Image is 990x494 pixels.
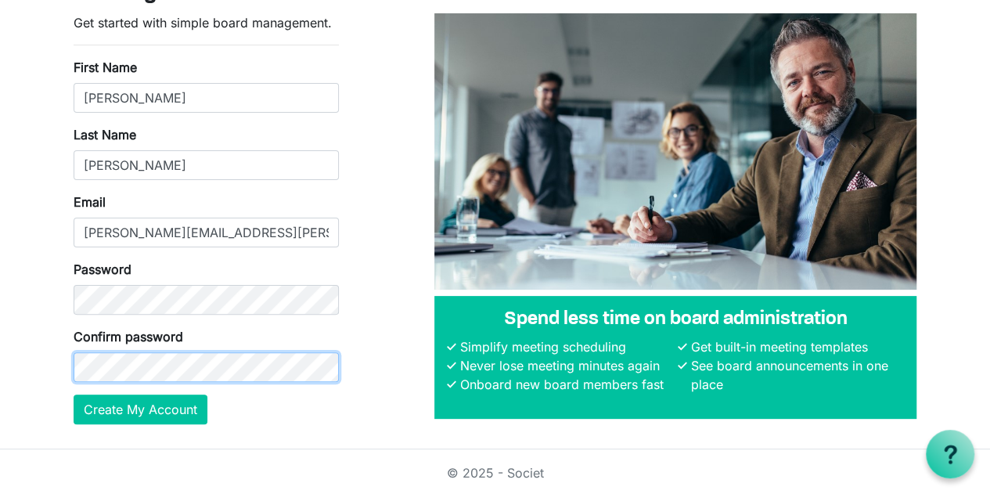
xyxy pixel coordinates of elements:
label: Last Name [74,125,136,144]
label: Confirm password [74,327,183,346]
label: Password [74,260,131,279]
h4: Spend less time on board administration [447,308,904,331]
li: Onboard new board members fast [456,375,674,394]
label: First Name [74,58,137,77]
img: A photograph of board members sitting at a table [434,13,916,290]
li: Get built-in meeting templates [686,337,904,356]
li: Simplify meeting scheduling [456,337,674,356]
a: © 2025 - Societ [447,465,544,481]
label: Email [74,193,106,211]
li: See board announcements in one place [686,356,904,394]
button: Create My Account [74,395,207,424]
span: Get started with simple board management. [74,15,332,31]
li: Never lose meeting minutes again [456,356,674,375]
